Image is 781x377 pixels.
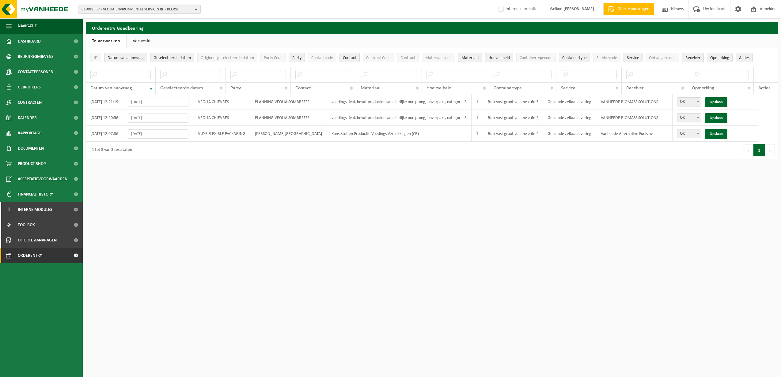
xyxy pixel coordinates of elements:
[593,53,620,62] button: ServicecodeServicecode: Activate to sort
[361,86,381,91] span: Materiaal
[18,34,41,49] span: Dashboard
[646,53,679,62] button: OntvangercodeOntvangercode: Activate to sort
[596,126,663,142] td: Vanheede Alternative Fuels nv
[494,86,522,91] span: Containertype
[18,18,37,34] span: Navigatie
[744,144,753,156] button: Previous
[758,86,770,91] span: Acties
[292,56,301,60] span: Party
[264,56,282,60] span: Party Code
[488,56,510,60] span: Hoeveelheid
[561,86,575,91] span: Service
[18,248,69,263] span: Orderentry Goedkeuring
[649,56,676,60] span: Ontvangercode
[86,126,123,142] td: [DATE] 12:07:36
[18,156,46,171] span: Product Shop
[596,94,663,110] td: VANHEEDE BIOMASS SOLUTIONS
[86,34,126,48] a: Te verwerken
[6,202,12,217] span: I
[562,56,587,60] span: Containertype
[18,49,54,64] span: Bedrijfsgegevens
[108,56,144,60] span: Datum van aanvraag
[311,56,333,60] span: Contactcode
[90,86,132,91] span: Datum van aanvraag
[710,56,729,60] span: Opmerking
[327,110,472,126] td: voedingsafval, bevat producten van dierlijke oorsprong, onverpakt, categorie 3
[516,53,556,62] button: ContainertypecodeContainertypecode: Activate to sort
[363,53,394,62] button: Contract CodeContract Code: Activate to sort
[366,56,391,60] span: Contract Code
[485,53,513,62] button: HoeveelheidHoeveelheid: Activate to sort
[154,56,191,60] span: Geselecteerde datum
[250,110,327,126] td: PLANNING VEOLIA SOMBREFFE
[707,53,733,62] button: OpmerkingOpmerking: Activate to sort
[483,94,543,110] td: Bulk vast groot volume > 6m³
[483,126,543,142] td: Bulk vast groot volume > 6m³
[422,53,455,62] button: Materiaal codeMateriaal code: Activate to sort
[472,94,483,110] td: 1
[520,56,552,60] span: Containertypecode
[753,144,765,156] button: 1
[627,56,639,60] span: Service
[197,53,257,62] button: Origineel geselecteerde datumOrigineel geselecteerde datum: Activate to sort
[260,53,286,62] button: Party CodeParty Code: Activate to sort
[616,6,651,12] span: Offerte aanvragen
[677,113,701,122] span: OK
[289,53,305,62] button: PartyParty: Activate to sort
[543,110,596,126] td: Geplande zelfaanlevering
[736,53,753,62] button: Acties
[327,94,472,110] td: voedingsafval, bevat producten van dierlijke oorsprong, onverpakt, categorie 3
[677,129,701,138] span: OK
[104,53,147,62] button: Datum van aanvraagDatum van aanvraag: Activate to remove sorting
[295,86,311,91] span: Contact
[230,86,241,91] span: Party
[193,94,250,110] td: VEOLIA CHIEVRES
[692,86,714,91] span: Opmerking
[705,97,727,107] a: Opslaan
[543,94,596,110] td: Geplande zelfaanlevering
[18,233,57,248] span: Offerte aanvragen
[18,141,44,156] span: Documenten
[603,3,654,15] a: Offerte aanvragen
[497,5,537,14] label: Interne informatie
[193,126,250,142] td: VUYE FLEXIBLE PACKAGING
[685,56,700,60] span: Receiver
[127,34,157,48] a: Verwerkt
[559,53,590,62] button: ContainertypeContainertype: Activate to sort
[483,110,543,126] td: Bulk vast groot volume > 6m³
[543,126,596,142] td: Geplande zelfaanlevering
[193,110,250,126] td: VEOLIA CHIEVRES
[201,56,254,60] span: Origineel geselecteerde datum
[18,80,41,95] span: Gebruikers
[18,95,42,110] span: Contracten
[705,113,727,123] a: Opslaan
[18,187,53,202] span: Financial History
[597,56,617,60] span: Servicecode
[677,129,701,138] span: OK
[18,125,41,141] span: Rapportage
[400,56,415,60] span: Contract
[677,97,701,106] span: OK
[18,64,53,80] span: Contactpersonen
[94,56,98,60] span: ID
[472,110,483,126] td: 1
[86,110,123,126] td: [DATE] 12:20:56
[624,53,643,62] button: ServiceService: Activate to sort
[18,171,67,187] span: Acceptatievoorwaarden
[18,110,37,125] span: Kalender
[339,53,360,62] button: ContactContact: Activate to sort
[343,56,356,60] span: Contact
[89,145,132,156] div: 1 tot 3 van 3 resultaten
[90,53,101,62] button: IDID: Activate to sort
[425,56,452,60] span: Materiaal code
[150,53,194,62] button: Geselecteerde datumGeselecteerde datum: Activate to sort
[18,202,52,217] span: Interne modules
[596,110,663,126] td: VANHEEDE BIOMASS SOLUTIONS
[250,126,327,142] td: [PERSON_NAME][GEOGRAPHIC_DATA]
[705,129,727,139] a: Opslaan
[78,5,201,14] button: 01-089537 - VEOLIA ENVIRONMENTAL SERVICES BE - BEERSE
[626,86,644,91] span: Receiver
[82,5,192,14] span: 01-089537 - VEOLIA ENVIRONMENTAL SERVICES BE - BEERSE
[739,56,749,60] span: Acties
[765,144,775,156] button: Next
